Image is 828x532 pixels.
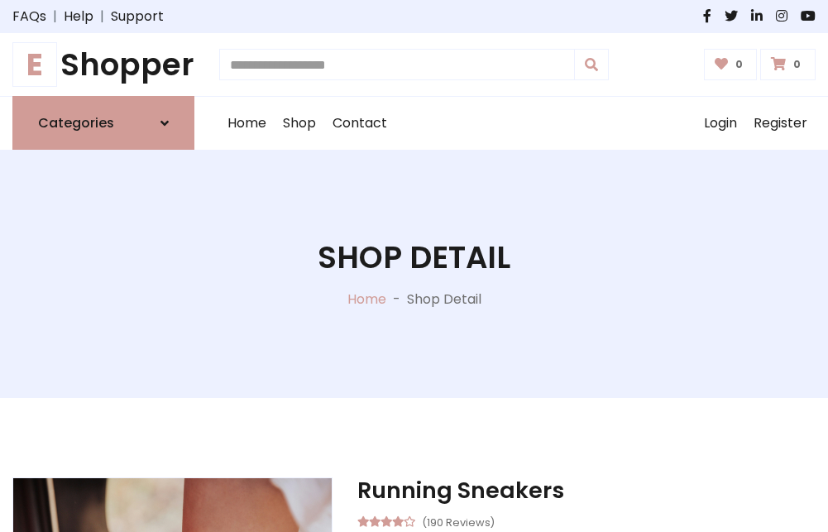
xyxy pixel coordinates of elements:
a: 0 [760,49,816,80]
a: Home [219,97,275,150]
span: | [46,7,64,26]
a: 0 [704,49,758,80]
h1: Shop Detail [318,239,510,276]
span: 0 [731,57,747,72]
span: 0 [789,57,805,72]
small: (190 Reviews) [422,511,495,531]
p: - [386,290,407,309]
a: Support [111,7,164,26]
a: Login [696,97,745,150]
a: Contact [324,97,395,150]
a: Categories [12,96,194,150]
span: | [93,7,111,26]
h6: Categories [38,115,114,131]
h1: Shopper [12,46,194,83]
a: EShopper [12,46,194,83]
h3: Running Sneakers [357,477,816,504]
a: Shop [275,97,324,150]
a: Register [745,97,816,150]
p: Shop Detail [407,290,481,309]
a: Home [347,290,386,309]
span: E [12,42,57,87]
a: Help [64,7,93,26]
a: FAQs [12,7,46,26]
